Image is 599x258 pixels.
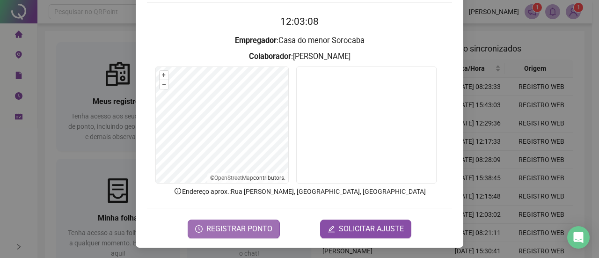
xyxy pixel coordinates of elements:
[320,220,411,238] button: editSOLICITAR AJUSTE
[210,175,285,181] li: © contributors.
[206,223,272,235] span: REGISTRAR PONTO
[249,52,291,61] strong: Colaborador
[328,225,335,233] span: edit
[195,225,203,233] span: clock-circle
[339,223,404,235] span: SOLICITAR AJUSTE
[147,186,452,197] p: Endereço aprox. : Rua [PERSON_NAME], [GEOGRAPHIC_DATA], [GEOGRAPHIC_DATA]
[147,35,452,47] h3: : Casa do menor Sorocaba
[147,51,452,63] h3: : [PERSON_NAME]
[280,16,319,27] time: 12:03:08
[235,36,277,45] strong: Empregador
[214,175,253,181] a: OpenStreetMap
[567,226,590,249] div: Open Intercom Messenger
[188,220,280,238] button: REGISTRAR PONTO
[160,71,168,80] button: +
[174,187,182,195] span: info-circle
[160,80,168,89] button: –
